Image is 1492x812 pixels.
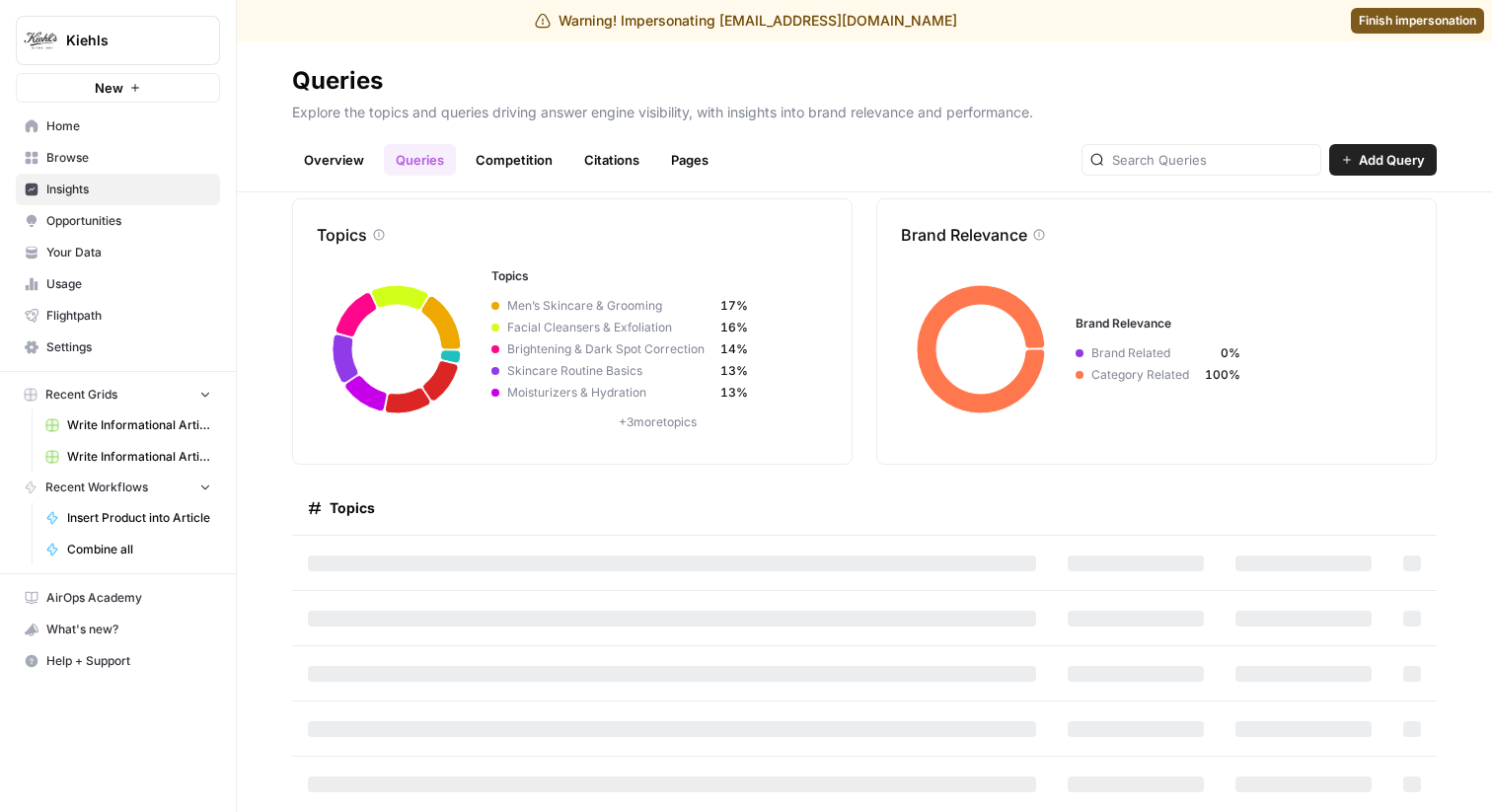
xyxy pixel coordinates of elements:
span: Usage [46,275,211,293]
span: Recent Workflows [45,479,148,496]
span: Finish impersonation [1359,12,1476,30]
button: Workspace: Kiehls [16,16,220,65]
a: Insights [16,174,220,205]
span: Help + Support [46,652,211,670]
span: 17% [720,297,748,315]
span: 100% [1205,366,1240,384]
input: Search Queries [1112,150,1312,170]
span: 16% [720,319,748,336]
span: Brightening & Dark Spot Correction [499,340,720,358]
span: New [95,78,123,98]
span: Topics [330,498,375,518]
span: Add Query [1359,150,1425,170]
a: Usage [16,268,220,300]
a: Home [16,111,220,142]
img: Kiehls Logo [23,23,58,58]
button: Help + Support [16,645,220,677]
div: What's new? [17,615,219,644]
span: Settings [46,338,211,356]
button: New [16,73,220,103]
span: Write Informational Article [67,416,211,434]
a: Citations [572,144,651,176]
a: Pages [659,144,720,176]
span: 14% [720,340,748,358]
a: Write Informational Article [37,441,220,473]
span: Skincare Routine Basics [499,362,720,380]
p: Brand Relevance [901,223,1027,247]
span: Recent Grids [45,386,117,404]
span: Write Informational Article [67,448,211,466]
a: Insert Product into Article [37,502,220,534]
div: Queries [292,65,383,97]
span: Combine all [67,541,211,558]
span: 0% [1205,344,1240,362]
span: Flightpath [46,307,211,325]
a: Queries [384,144,456,176]
p: Explore the topics and queries driving answer engine visibility, with insights into brand relevan... [292,97,1437,122]
span: Moisturizers & Hydration [499,384,720,402]
span: Browse [46,149,211,167]
span: 13% [720,384,748,402]
p: + 3 more topics [491,413,823,431]
span: Your Data [46,244,211,261]
button: Recent Workflows [16,473,220,502]
a: Write Informational Article [37,409,220,441]
span: Kiehls [66,31,186,50]
button: What's new? [16,614,220,645]
a: Combine all [37,534,220,565]
a: Competition [464,144,564,176]
a: Finish impersonation [1351,8,1484,34]
a: Your Data [16,237,220,268]
span: Category Related [1083,366,1205,384]
h3: Brand Relevance [1076,315,1407,332]
span: Men’s Skincare & Grooming [499,297,720,315]
span: Opportunities [46,212,211,230]
a: Overview [292,144,376,176]
span: Brand Related [1083,344,1205,362]
a: Browse [16,142,220,174]
span: AirOps Academy [46,589,211,607]
button: Add Query [1329,144,1437,176]
span: Insert Product into Article [67,509,211,527]
p: Topics [317,223,367,247]
span: Facial Cleansers & Exfoliation [499,319,720,336]
span: Insights [46,181,211,198]
h3: Topics [491,267,823,285]
a: Flightpath [16,300,220,332]
span: 13% [720,362,748,380]
span: Home [46,117,211,135]
button: Recent Grids [16,380,220,409]
a: Opportunities [16,205,220,237]
a: Settings [16,332,220,363]
a: AirOps Academy [16,582,220,614]
div: Warning! Impersonating [EMAIL_ADDRESS][DOMAIN_NAME] [535,11,957,31]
